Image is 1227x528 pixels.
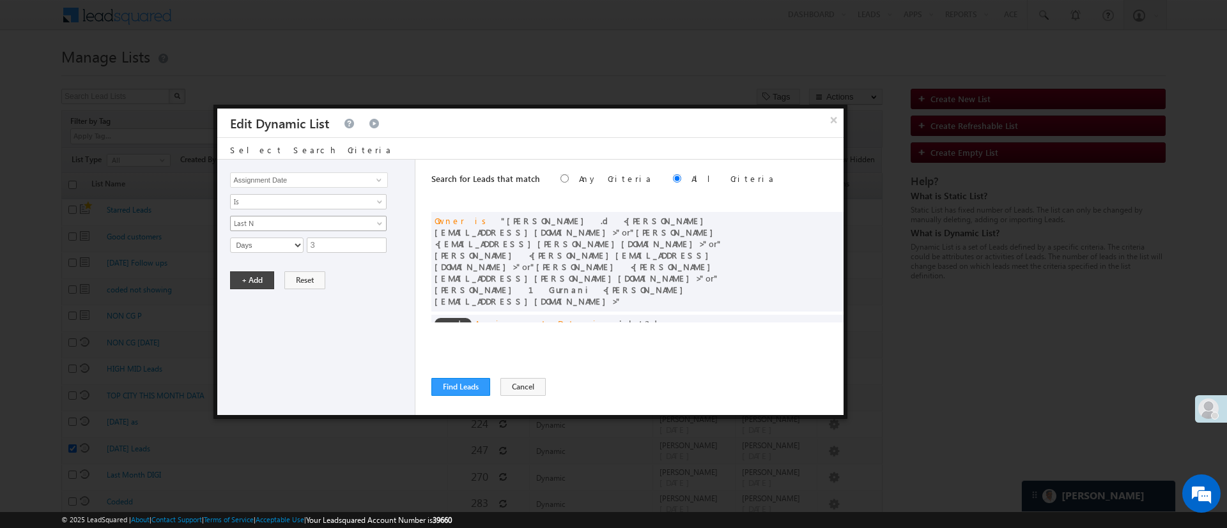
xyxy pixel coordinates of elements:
[230,216,387,231] a: Last N
[230,109,329,137] h3: Edit Dynamic List
[431,173,540,184] span: Search for Leads that match
[579,173,652,184] label: Any Criteria
[306,515,452,525] span: Your Leadsquared Account Number is
[230,194,387,209] a: Is
[435,227,720,249] span: [PERSON_NAME] <[EMAIL_ADDRESS][PERSON_NAME][DOMAIN_NAME]>
[131,515,150,524] a: About
[619,318,670,329] span: in last 3 days
[500,378,546,396] button: Cancel
[174,393,232,411] em: Start Chat
[824,109,844,131] button: ×
[691,173,775,184] label: All Criteria
[231,196,369,207] span: Is
[435,318,472,330] span: and
[256,515,304,524] a: Acceptable Use
[307,238,387,253] input: Enter Count
[204,515,254,524] a: Terms of Service
[151,515,202,524] a: Contact Support
[435,215,465,226] span: Owner
[433,515,452,525] span: 39660
[435,215,723,306] span: or or or or
[230,172,387,188] input: Type to Search
[230,144,392,155] span: Select Search Criteria
[210,6,240,37] div: Minimize live chat window
[369,174,385,186] a: Show All Items
[231,218,369,229] span: Last N
[593,318,609,329] span: is
[17,118,233,382] textarea: Type your message and hit 'Enter'
[435,261,717,283] span: [PERSON_NAME] <[PERSON_NAME][EMAIL_ADDRESS][PERSON_NAME][DOMAIN_NAME]>
[475,215,491,226] span: is
[284,271,325,289] button: Reset
[435,215,710,238] span: [PERSON_NAME] .d <[PERSON_NAME][EMAIL_ADDRESS][DOMAIN_NAME]>
[66,67,215,84] div: Chat with us now
[61,514,452,526] span: © 2025 LeadSquared | | | | |
[230,271,274,289] button: + Add
[475,318,583,329] span: Assignment Date
[435,238,723,272] span: [PERSON_NAME] <[PERSON_NAME][EMAIL_ADDRESS][DOMAIN_NAME]>
[431,378,490,396] button: Find Leads
[22,67,54,84] img: d_60004797649_company_0_60004797649
[435,273,720,306] span: [PERSON_NAME] 1Gurnani <[PERSON_NAME][EMAIL_ADDRESS][DOMAIN_NAME]>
